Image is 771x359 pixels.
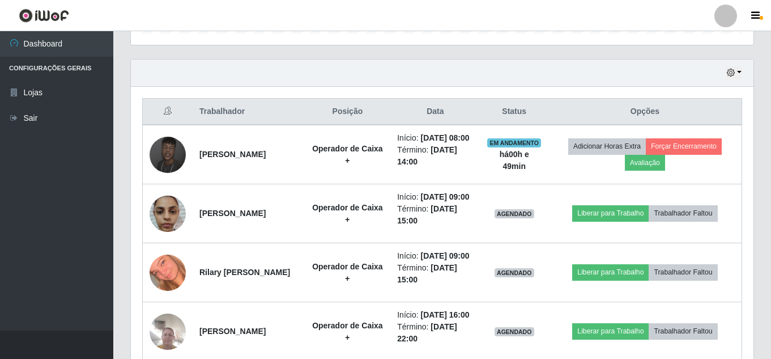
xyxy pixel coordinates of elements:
[500,150,529,171] strong: há 00 h e 49 min
[312,144,383,165] strong: Operador de Caixa +
[397,144,473,168] li: Término:
[305,99,391,125] th: Posição
[397,191,473,203] li: Início:
[397,203,473,227] li: Término:
[649,264,717,280] button: Trabalhador Faltou
[199,209,266,218] strong: [PERSON_NAME]
[193,99,305,125] th: Trabalhador
[397,262,473,286] li: Término:
[199,150,266,159] strong: [PERSON_NAME]
[495,327,534,336] span: AGENDADO
[487,138,541,147] span: EM ANDAMENTO
[390,99,480,125] th: Data
[312,321,383,342] strong: Operador de Caixa +
[572,264,649,280] button: Liberar para Trabalho
[480,99,548,125] th: Status
[420,251,469,260] time: [DATE] 09:00
[649,323,717,339] button: Trabalhador Faltou
[495,268,534,277] span: AGENDADO
[312,262,383,283] strong: Operador de Caixa +
[572,323,649,339] button: Liberar para Trabalho
[548,99,742,125] th: Opções
[397,321,473,345] li: Término:
[397,250,473,262] li: Início:
[420,310,469,319] time: [DATE] 16:00
[495,209,534,218] span: AGENDADO
[150,240,186,305] img: 1754843243102.jpeg
[19,9,69,23] img: CoreUI Logo
[397,309,473,321] li: Início:
[150,189,186,238] img: 1752766902876.jpeg
[649,205,717,221] button: Trabalhador Faltou
[572,205,649,221] button: Liberar para Trabalho
[199,268,290,277] strong: Rilary [PERSON_NAME]
[568,138,646,154] button: Adicionar Horas Extra
[397,132,473,144] li: Início:
[312,203,383,224] strong: Operador de Caixa +
[625,155,665,171] button: Avaliação
[420,133,469,142] time: [DATE] 08:00
[150,307,186,356] img: 1624968154038.jpeg
[646,138,722,154] button: Forçar Encerramento
[150,137,186,173] img: 1670169411553.jpeg
[199,327,266,336] strong: [PERSON_NAME]
[420,192,469,201] time: [DATE] 09:00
